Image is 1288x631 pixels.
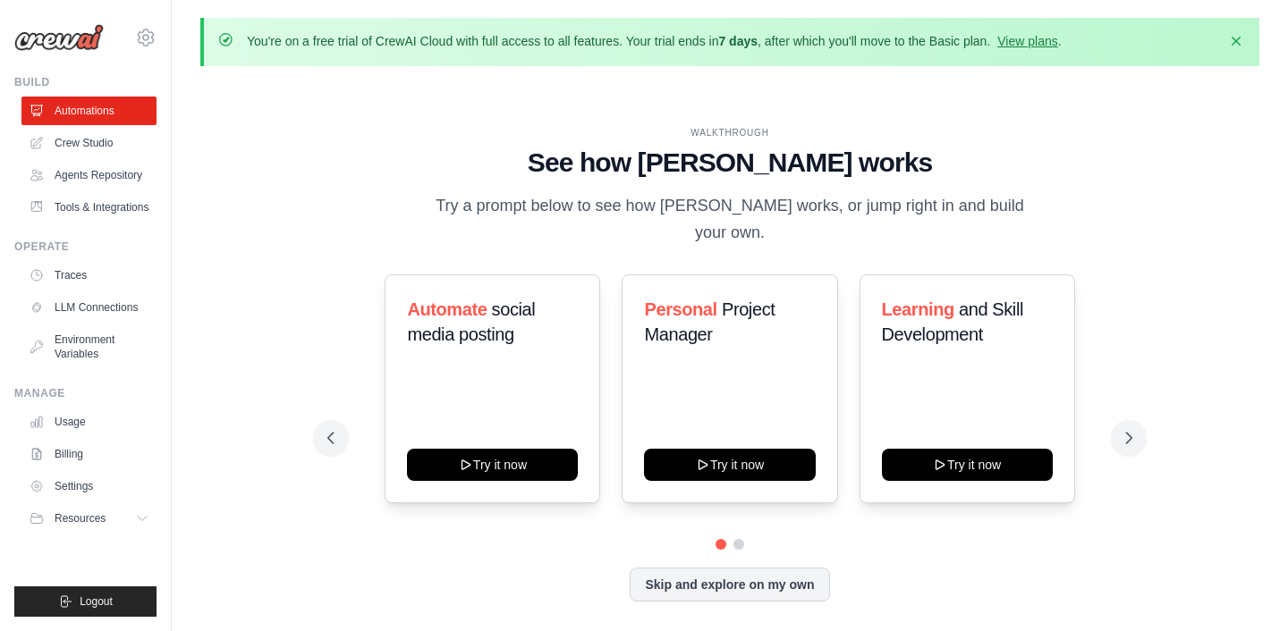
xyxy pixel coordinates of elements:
[327,147,1131,179] h1: See how [PERSON_NAME] works
[882,299,954,319] span: Learning
[644,449,815,481] button: Try it now
[14,386,157,400] div: Manage
[21,129,157,157] a: Crew Studio
[55,511,106,526] span: Resources
[21,504,157,533] button: Resources
[21,408,157,436] a: Usage
[429,193,1030,246] p: Try a prompt below to see how [PERSON_NAME] works, or jump right in and build your own.
[407,449,578,481] button: Try it now
[21,325,157,368] a: Environment Variables
[14,240,157,254] div: Operate
[21,261,157,290] a: Traces
[882,299,1023,344] span: and Skill Development
[644,299,716,319] span: Personal
[21,97,157,125] a: Automations
[21,293,157,322] a: LLM Connections
[21,193,157,222] a: Tools & Integrations
[718,34,758,48] strong: 7 days
[80,594,113,609] span: Logout
[21,440,157,468] a: Billing
[630,568,829,602] button: Skip and explore on my own
[14,75,157,89] div: Build
[407,299,535,344] span: social media posting
[247,32,1062,50] p: You're on a free trial of CrewAI Cloud with full access to all features. Your trial ends in , aft...
[407,299,487,319] span: Automate
[644,299,775,344] span: Project Manager
[21,472,157,501] a: Settings
[882,449,1053,481] button: Try it now
[14,586,157,617] button: Logout
[327,126,1131,139] div: WALKTHROUGH
[997,34,1057,48] a: View plans
[21,161,157,189] a: Agents Repository
[14,24,104,51] img: Logo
